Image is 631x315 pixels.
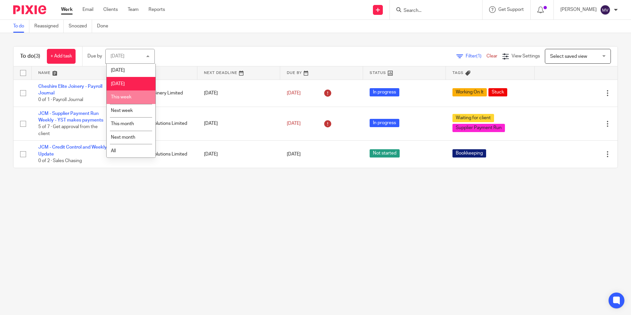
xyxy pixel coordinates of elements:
[486,54,497,58] a: Clear
[111,108,133,113] span: Next week
[38,111,103,122] a: JCM - Supplier Payment Run Weekly - YST makes payments
[476,54,482,58] span: (1)
[115,141,197,168] td: Jcm Business Solutions Limited
[38,125,98,136] span: 5 of 7 · Get approval from the client
[452,71,464,75] span: Tags
[38,145,107,156] a: JCM - Credit Control and Weekly Update
[111,54,124,58] div: [DATE]
[197,107,280,141] td: [DATE]
[550,54,587,59] span: Select saved view
[403,8,462,14] input: Search
[97,20,113,33] a: Done
[111,149,116,153] span: All
[20,53,40,60] h1: To do
[466,54,486,58] span: Filter
[600,5,611,15] img: svg%3E
[103,6,118,13] a: Clients
[452,149,486,157] span: Bookkeeping
[498,7,524,12] span: Get Support
[370,88,399,96] span: In progress
[38,84,102,95] a: Cheshire Elite Joinery - Payroll Journal
[38,97,83,102] span: 0 of 1 · Payroll Journal
[512,54,540,58] span: View Settings
[452,88,487,96] span: Working On It
[115,80,197,107] td: Cheshire Elite Joinery Limited
[115,107,197,141] td: Jcm Business Solutions Limited
[111,95,131,99] span: This week
[111,68,125,73] span: [DATE]
[128,6,139,13] a: Team
[287,91,301,95] span: [DATE]
[13,20,29,33] a: To do
[287,152,301,157] span: [DATE]
[61,6,73,13] a: Work
[34,53,40,59] span: (3)
[47,49,76,64] a: + Add task
[197,80,280,107] td: [DATE]
[34,20,64,33] a: Reassigned
[287,121,301,126] span: [DATE]
[452,124,505,132] span: Supplier Payment Run
[38,158,82,163] span: 0 of 2 · Sales Chasing
[69,20,92,33] a: Snoozed
[560,6,597,13] p: [PERSON_NAME]
[111,82,125,86] span: [DATE]
[13,5,46,14] img: Pixie
[370,119,399,127] span: In progress
[83,6,93,13] a: Email
[197,141,280,168] td: [DATE]
[488,88,507,96] span: Stuck
[111,122,134,126] span: This month
[370,149,400,157] span: Not started
[452,114,494,122] span: Waiting for client
[87,53,102,59] p: Due by
[111,135,135,140] span: Next month
[149,6,165,13] a: Reports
